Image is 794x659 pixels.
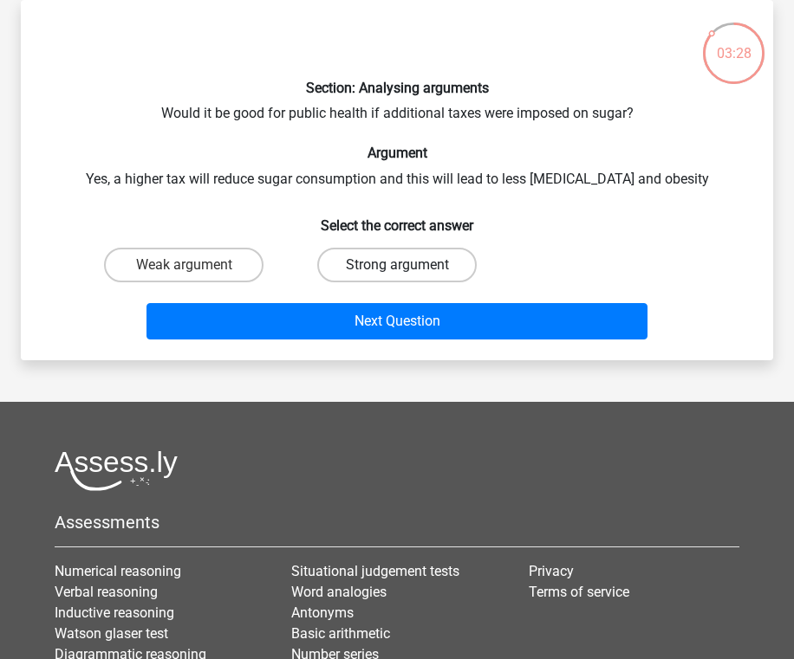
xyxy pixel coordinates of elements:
img: Assessly logo [55,450,178,491]
div: Would it be good for public health if additional taxes were imposed on sugar? Yes, a higher tax w... [28,14,766,346]
h6: Section: Analysing arguments [49,80,745,96]
h6: Argument [49,145,745,161]
a: Antonyms [291,604,354,621]
a: Word analogies [291,584,387,600]
a: Privacy [529,563,574,579]
a: Inductive reasoning [55,604,174,621]
label: Strong argument [317,248,477,282]
button: Next Question [146,303,648,339]
a: Basic arithmetic [291,625,390,642]
div: 03:28 [701,21,766,64]
a: Situational judgement tests [291,563,459,579]
a: Watson glaser test [55,625,168,642]
h5: Assessments [55,512,739,533]
a: Verbal reasoning [55,584,158,600]
h6: Select the correct answer [49,204,745,234]
a: Numerical reasoning [55,563,181,579]
label: Weak argument [104,248,264,282]
a: Terms of service [529,584,629,600]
